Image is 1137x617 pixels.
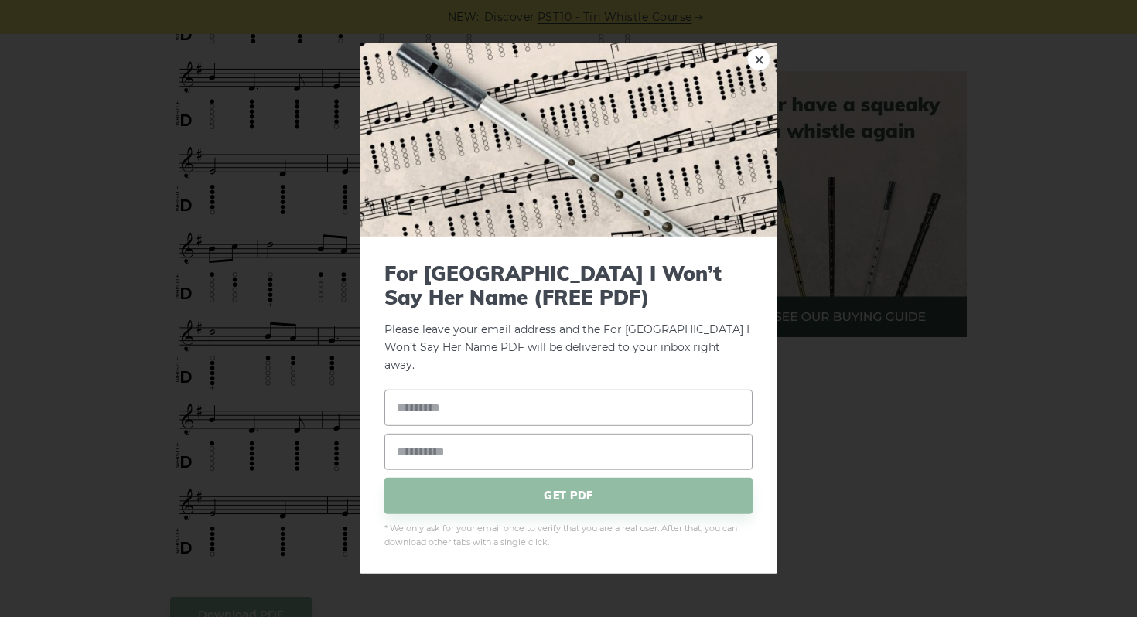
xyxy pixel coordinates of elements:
[384,261,753,309] span: For [GEOGRAPHIC_DATA] I Won’t Say Her Name (FREE PDF)
[384,477,753,513] span: GET PDF
[747,48,770,71] a: ×
[360,43,777,237] img: Tin Whistle Tab Preview
[384,521,753,549] span: * We only ask for your email once to verify that you are a real user. After that, you can downloa...
[384,261,753,374] p: Please leave your email address and the For [GEOGRAPHIC_DATA] I Won’t Say Her Name PDF will be de...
